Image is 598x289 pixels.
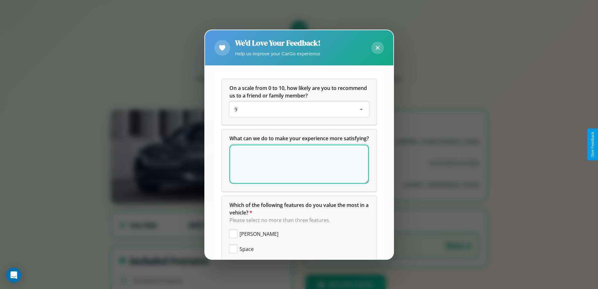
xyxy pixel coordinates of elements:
span: Please select no more than three features. [229,217,330,224]
div: Give Feedback [590,132,595,157]
div: On a scale from 0 to 10, how likely are you to recommend us to a friend or family member? [222,79,376,125]
div: On a scale from 0 to 10, how likely are you to recommend us to a friend or family member? [229,102,369,117]
span: Space [240,245,254,253]
h2: We'd Love Your Feedback! [235,38,321,48]
h5: On a scale from 0 to 10, how likely are you to recommend us to a friend or family member? [229,84,369,99]
span: 9 [234,106,237,113]
p: Help us improve your CarGo experience [235,49,321,58]
span: [PERSON_NAME] [240,230,278,238]
span: Which of the following features do you value the most in a vehicle? [229,202,370,216]
div: Open Intercom Messenger [6,268,21,283]
span: On a scale from 0 to 10, how likely are you to recommend us to a friend or family member? [229,85,368,99]
span: What can we do to make your experience more satisfying? [229,135,369,142]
